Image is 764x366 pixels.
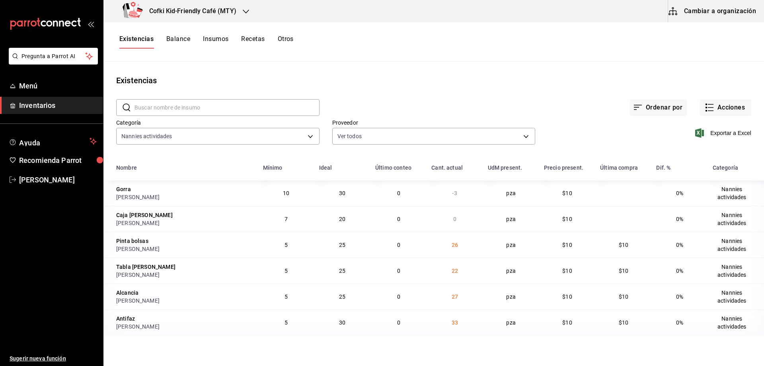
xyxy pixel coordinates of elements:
[119,35,294,49] div: navigation tabs
[676,319,683,326] span: 0%
[483,180,539,206] td: pza
[339,216,345,222] span: 20
[619,294,628,300] span: $10
[452,190,457,196] span: -3
[676,216,683,222] span: 0%
[337,132,362,140] span: Ver todos
[319,164,332,171] div: Ideal
[708,180,764,206] td: Nannies actividades
[116,289,138,297] div: Alcancia
[339,294,345,300] span: 25
[676,268,683,274] span: 0%
[483,206,539,232] td: pza
[452,319,458,326] span: 33
[19,137,86,146] span: Ayuda
[285,268,288,274] span: 5
[134,100,320,115] input: Buscar nombre de insumo
[278,35,294,49] button: Otros
[713,164,738,171] div: Categoría
[116,74,157,86] div: Existencias
[431,164,463,171] div: Cant. actual
[708,309,764,335] td: Nannies actividades
[562,190,572,196] span: $10
[116,271,253,279] div: [PERSON_NAME]
[203,35,228,49] button: Insumos
[676,190,683,196] span: 0%
[116,120,320,125] label: Categoría
[285,294,288,300] span: 5
[483,284,539,309] td: pza
[241,35,265,49] button: Recetas
[453,216,456,222] span: 0
[562,268,572,274] span: $10
[21,52,86,61] span: Pregunta a Parrot AI
[116,193,253,201] div: [PERSON_NAME]
[452,242,458,248] span: 26
[708,258,764,284] td: Nannies actividades
[332,120,536,125] label: Proveedor
[488,164,522,171] div: UdM present.
[339,190,345,196] span: 30
[562,294,572,300] span: $10
[483,232,539,258] td: pza
[375,164,411,171] div: Último conteo
[397,242,400,248] span: 0
[6,58,98,66] a: Pregunta a Parrot AI
[397,319,400,326] span: 0
[483,258,539,284] td: pza
[397,190,400,196] span: 0
[619,242,628,248] span: $10
[562,319,572,326] span: $10
[630,99,687,116] button: Ordenar por
[116,185,131,193] div: Gorra
[116,315,135,323] div: Antifaz
[397,268,400,274] span: 0
[397,216,400,222] span: 0
[19,155,97,166] span: Recomienda Parrot
[700,99,751,116] button: Acciones
[697,128,751,138] button: Exportar a Excel
[19,80,97,91] span: Menú
[339,268,345,274] span: 25
[116,237,148,245] div: Pinta bolsas
[9,48,98,65] button: Pregunta a Parrot AI
[143,6,236,16] h3: Cofki Kid-Friendly Café (MTY)
[285,319,288,326] span: 5
[676,294,683,300] span: 0%
[10,354,97,363] span: Sugerir nueva función
[116,164,137,171] div: Nombre
[619,268,628,274] span: $10
[656,164,670,171] div: Dif. %
[339,319,345,326] span: 30
[619,319,628,326] span: $10
[562,216,572,222] span: $10
[116,263,175,271] div: Tabla [PERSON_NAME]
[116,297,253,305] div: [PERSON_NAME]
[119,35,154,49] button: Existencias
[19,100,97,111] span: Inventarios
[339,242,345,248] span: 25
[121,132,172,140] span: Nannies actividades
[116,245,253,253] div: [PERSON_NAME]
[708,284,764,309] td: Nannies actividades
[452,294,458,300] span: 27
[708,206,764,232] td: Nannies actividades
[19,174,97,185] span: [PERSON_NAME]
[263,164,283,171] div: Mínimo
[708,232,764,258] td: Nannies actividades
[397,294,400,300] span: 0
[285,242,288,248] span: 5
[116,323,253,331] div: [PERSON_NAME]
[676,242,683,248] span: 0%
[88,21,94,27] button: open_drawer_menu
[483,309,539,335] td: pza
[544,164,583,171] div: Precio present.
[116,211,173,219] div: Caja [PERSON_NAME]
[116,219,253,227] div: [PERSON_NAME]
[283,190,289,196] span: 10
[452,268,458,274] span: 22
[285,216,288,222] span: 7
[166,35,190,49] button: Balance
[562,242,572,248] span: $10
